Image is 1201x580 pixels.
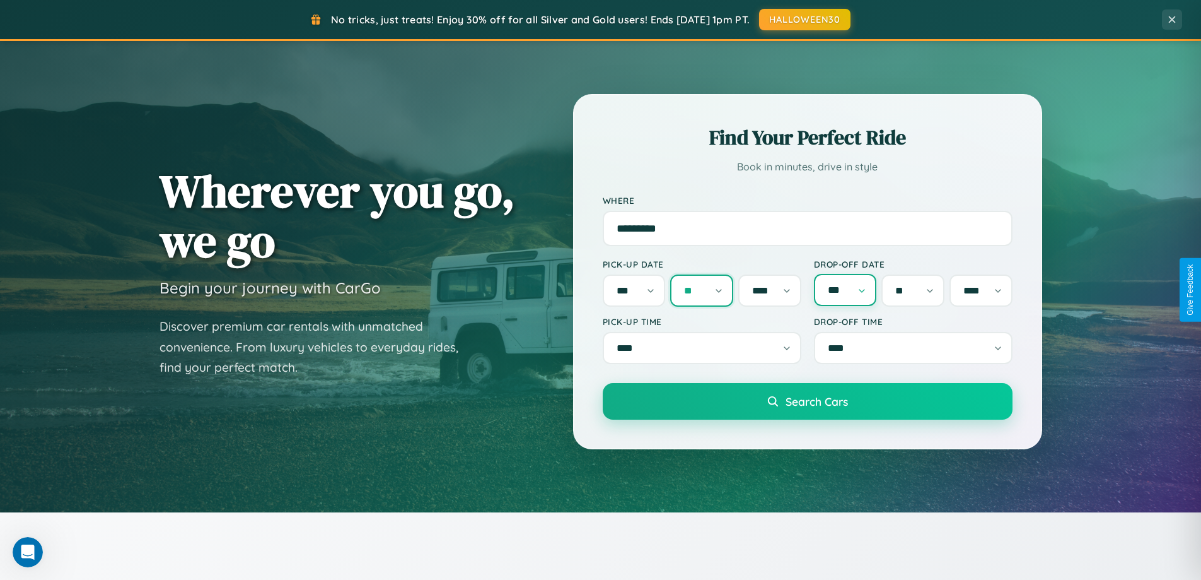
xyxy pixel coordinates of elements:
[603,316,801,327] label: Pick-up Time
[603,158,1012,176] p: Book in minutes, drive in style
[814,259,1012,269] label: Drop-off Date
[603,195,1012,206] label: Where
[13,537,43,567] iframe: Intercom live chat
[786,394,848,408] span: Search Cars
[759,9,850,30] button: HALLOWEEN30
[1186,264,1195,316] div: Give Feedback
[603,259,801,269] label: Pick-up Date
[331,13,750,26] span: No tricks, just treats! Enjoy 30% off for all Silver and Gold users! Ends [DATE] 1pm PT.
[160,278,381,297] h3: Begin your journey with CarGo
[603,124,1012,151] h2: Find Your Perfect Ride
[160,166,515,266] h1: Wherever you go, we go
[160,316,475,378] p: Discover premium car rentals with unmatched convenience. From luxury vehicles to everyday rides, ...
[603,383,1012,420] button: Search Cars
[814,316,1012,327] label: Drop-off Time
